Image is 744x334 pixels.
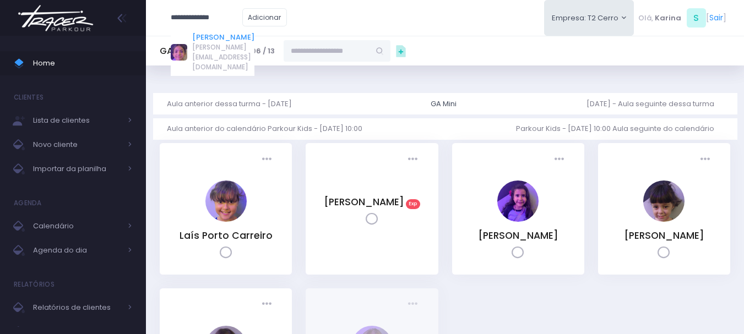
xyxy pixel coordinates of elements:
a: Parkour Kids - [DATE] 10:00 Aula seguinte do calendário [516,118,723,140]
a: Adicionar [242,8,287,26]
div: GA Mini [431,98,457,109]
img: Maria Ribeiro Martins [643,180,685,222]
a: [PERSON_NAME] [624,229,704,242]
a: Laís Porto Carreiro [205,214,247,225]
strong: 6 / 13 [256,46,275,56]
span: Agenda do dia [33,243,121,258]
span: Exp [406,199,420,209]
span: Importar da planilha [33,162,121,176]
span: Novo cliente [33,138,121,152]
span: [PERSON_NAME][EMAIL_ADDRESS][DOMAIN_NAME] [192,42,254,72]
a: [PERSON_NAME] [192,32,254,43]
span: Olá, [638,13,653,24]
h4: Clientes [14,86,44,108]
a: Sair [709,12,723,24]
h4: Relatórios [14,273,55,295]
span: Karina [655,13,681,24]
span: Relatórios de clientes [33,300,121,315]
span: S [687,8,706,28]
img: Manuela Santos [497,180,539,222]
a: Aula anterior dessa turma - [DATE] [167,93,301,114]
a: Laís Porto Carreiro [180,229,273,242]
h4: Agenda [14,192,42,214]
span: Lista de clientes [33,113,121,128]
h5: GA Mini [160,46,193,57]
img: Laís Porto Carreiro [205,180,247,222]
a: [DATE] - Aula seguinte dessa turma [586,93,723,114]
span: Calendário [33,219,121,233]
a: Aula anterior do calendário Parkour Kids - [DATE] 10:00 [167,118,371,140]
a: Manuela Santos [497,214,539,225]
span: Home [33,56,132,70]
a: [PERSON_NAME] [324,195,404,209]
a: Maria Ribeiro Martins [643,214,685,225]
div: [ ] [634,6,730,30]
a: [PERSON_NAME] [478,229,558,242]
